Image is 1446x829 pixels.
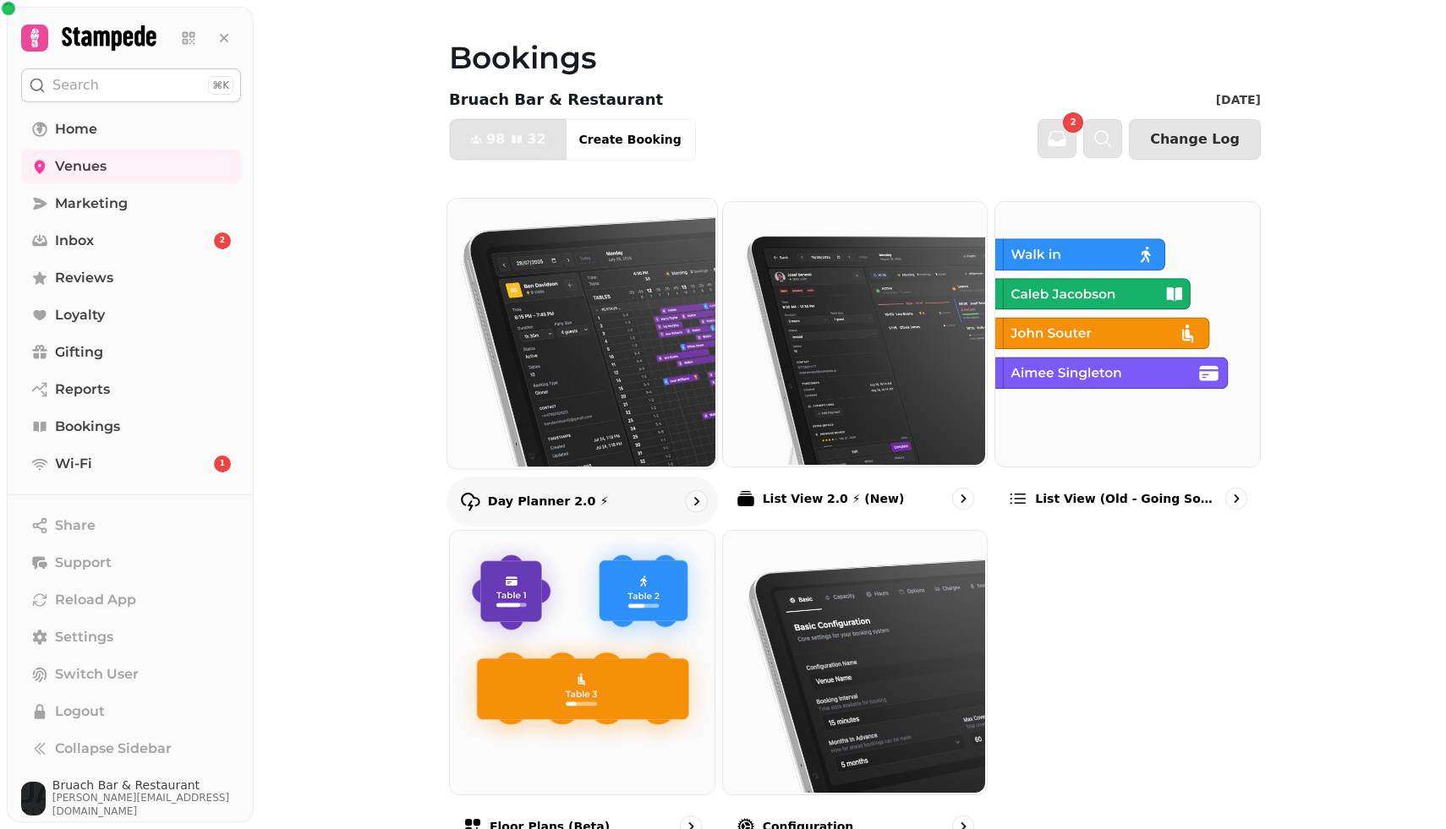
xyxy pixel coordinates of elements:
span: Loyalty [55,305,105,325]
img: Floor Plans (beta) [448,529,713,794]
a: Home [21,112,241,146]
a: Settings [21,620,241,654]
a: List view (Old - going soon)List view (Old - going soon) [994,201,1261,523]
button: Support [21,546,241,580]
span: Bruach Bar & Restaurant [52,779,241,791]
img: Day Planner 2.0 ⚡ [446,197,715,466]
button: Create Booking [566,119,695,160]
div: ⌘K [208,76,233,95]
span: 1 [220,458,225,470]
span: Reports [55,379,110,400]
button: Search⌘K [21,68,241,102]
span: 32 [527,133,545,146]
span: Marketing [55,194,128,214]
button: 9832 [450,119,567,160]
span: Home [55,119,97,139]
span: Bookings [55,417,120,437]
svg: go to [955,490,972,507]
p: Day Planner 2.0 ⚡ [488,493,609,510]
span: Change Log [1150,133,1240,146]
span: 2 [1071,118,1076,127]
span: Inbox [55,231,94,251]
button: Collapse Sidebar [21,732,241,766]
span: [PERSON_NAME][EMAIL_ADDRESS][DOMAIN_NAME] [52,791,241,818]
img: List View 2.0 ⚡ (New) [721,200,986,465]
button: Reload App [21,583,241,617]
span: 2 [220,235,225,247]
a: Wi-Fi1 [21,447,241,481]
span: Share [55,515,96,536]
span: Switch User [55,664,139,684]
span: Create Booking [579,134,682,145]
a: Inbox2 [21,224,241,258]
a: List View 2.0 ⚡ (New)List View 2.0 ⚡ (New) [722,201,989,523]
button: Change Log [1129,119,1261,160]
a: Reports [21,373,241,406]
img: List view (Old - going soon) [994,200,1258,465]
p: Bruach Bar & Restaurant [449,88,663,112]
span: Collapse Sidebar [55,739,172,759]
p: List View 2.0 ⚡ (New) [763,490,905,507]
a: Marketing [21,187,241,221]
span: Venues [55,156,107,177]
span: Reviews [55,268,113,288]
svg: go to [687,493,704,510]
p: List view (Old - going soon) [1035,490,1219,507]
span: Reload App [55,590,136,610]
span: Logout [55,701,105,722]
a: Venues [21,150,241,183]
button: User avatarBruach Bar & Restaurant[PERSON_NAME][EMAIL_ADDRESS][DOMAIN_NAME] [21,779,241,818]
span: Settings [55,627,113,647]
button: Logout [21,695,241,728]
a: Gifting [21,335,241,369]
span: Support [55,553,112,573]
p: [DATE] [1216,91,1261,108]
img: User avatar [21,782,46,815]
a: Day Planner 2.0 ⚡Day Planner 2.0 ⚡ [446,198,718,526]
img: Configuration [721,529,986,794]
span: Wi-Fi [55,454,92,474]
span: 98 [486,133,505,146]
a: Loyalty [21,298,241,332]
a: Bookings [21,410,241,444]
button: Switch User [21,657,241,691]
p: Search [52,75,99,95]
button: Share [21,509,241,543]
span: Gifting [55,342,103,363]
svg: go to [1228,490,1245,507]
a: Reviews [21,261,241,295]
